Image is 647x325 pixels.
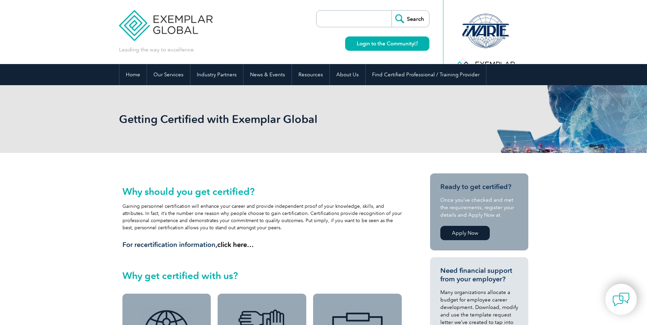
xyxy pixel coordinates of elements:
a: Industry Partners [190,64,243,85]
a: Apply Now [440,226,490,240]
p: Leading the way to excellence [119,46,194,53]
a: Our Services [147,64,190,85]
h3: For recertification information, [122,241,402,249]
img: contact-chat.png [613,291,630,308]
h2: Why get certified with us? [122,270,402,281]
h1: Getting Certified with Exemplar Global [119,112,381,126]
p: Once you’ve checked and met the requirements, register your details and Apply Now at [440,196,518,219]
a: Login to the Community [345,36,429,51]
div: Gaining personnel certification will enhance your career and provide independent proof of your kn... [122,186,402,249]
input: Search [392,11,429,27]
a: News & Events [244,64,292,85]
a: Home [119,64,147,85]
h2: Why should you get certified? [122,186,402,197]
a: About Us [330,64,365,85]
img: open_square.png [414,42,418,45]
h3: Ready to get certified? [440,183,518,191]
a: Resources [292,64,329,85]
h3: Need financial support from your employer? [440,266,518,283]
a: click here… [217,241,254,249]
a: Find Certified Professional / Training Provider [366,64,486,85]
